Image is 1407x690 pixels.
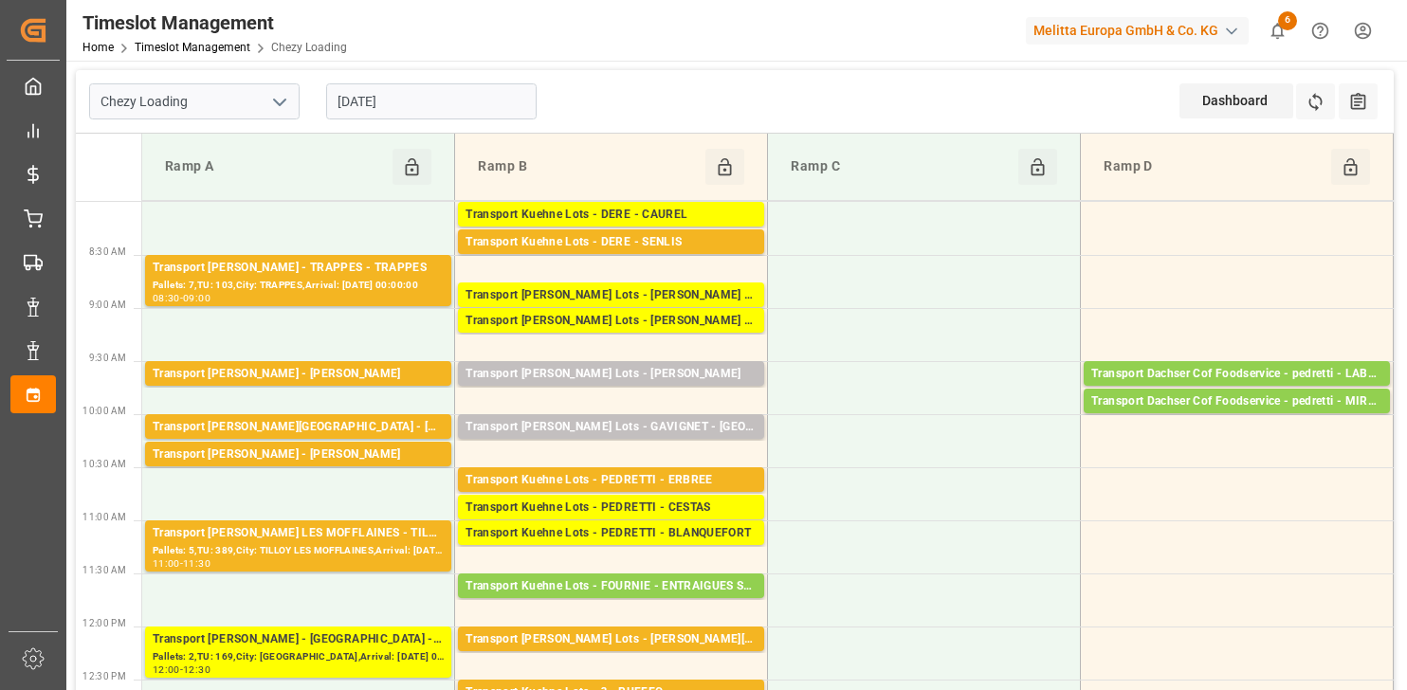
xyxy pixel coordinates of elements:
div: - [180,559,183,568]
div: Pallets: 3,TU: 6,City: MIRAMAS CEDEX,Arrival: [DATE] 00:00:00 [1091,411,1382,427]
div: Transport [PERSON_NAME] - TRAPPES - TRAPPES [153,259,444,278]
div: Transport Kuehne Lots - FOURNIE - ENTRAIGUES SUR LA SORGUE [466,577,757,596]
div: Pallets: 5,TU: ,City: [GEOGRAPHIC_DATA],Arrival: [DATE] 00:00:00 [466,543,757,559]
div: Transport Kuehne Lots - PEDRETTI - CESTAS [466,499,757,517]
div: Transport [PERSON_NAME] Lots - [PERSON_NAME] - [GEOGRAPHIC_DATA][PERSON_NAME] [466,286,757,305]
div: Pallets: 1,TU: 1042,City: [GEOGRAPHIC_DATA],Arrival: [DATE] 00:00:00 [466,252,757,268]
button: show 6 new notifications [1256,9,1299,52]
div: 12:00 [153,665,180,674]
span: 6 [1278,11,1297,30]
div: Transport Kuehne Lots - DERE - CAUREL [466,206,757,225]
span: 8:30 AM [89,246,126,257]
div: Transport [PERSON_NAME] - [PERSON_NAME] [153,365,444,384]
span: 9:30 AM [89,353,126,363]
div: Dashboard [1179,83,1293,118]
div: Ramp C [783,149,1017,185]
div: Transport [PERSON_NAME] Lots - GAVIGNET - [GEOGRAPHIC_DATA] [466,418,757,437]
span: 10:30 AM [82,459,126,469]
span: 12:30 PM [82,671,126,681]
div: - [180,294,183,302]
div: Pallets: 2,TU: 169,City: [GEOGRAPHIC_DATA],Arrival: [DATE] 00:00:00 [153,649,444,665]
div: Transport [PERSON_NAME] Lots - [PERSON_NAME] [466,365,757,384]
div: Transport [PERSON_NAME][GEOGRAPHIC_DATA] - [GEOGRAPHIC_DATA] [153,418,444,437]
div: Ramp D [1096,149,1330,185]
div: Transport Dachser Cof Foodservice - pedretti - MIRAMAS CEDEX [1091,392,1382,411]
span: 11:00 AM [82,512,126,522]
div: Transport Kuehne Lots - DERE - SENLIS [466,233,757,252]
div: Pallets: 7,TU: 128,City: CARQUEFOU,Arrival: [DATE] 00:00:00 [466,384,757,400]
div: Pallets: 2,TU: 441,City: ENTRAIGUES SUR LA SORGUE,Arrival: [DATE] 00:00:00 [466,596,757,612]
div: - [180,665,183,674]
div: Transport Kuehne Lots - PEDRETTI - ERBREE [466,471,757,490]
div: 09:00 [183,294,210,302]
div: 08:30 [153,294,180,302]
div: Pallets: ,TU: 57,City: CESTAS,Arrival: [DATE] 00:00:00 [466,517,757,534]
div: Pallets: 1,TU: 74,City: [GEOGRAPHIC_DATA],Arrival: [DATE] 00:00:00 [153,437,444,453]
a: Home [82,41,114,54]
div: Pallets: 5,TU: 389,City: TILLOY LES MOFFLAINES,Arrival: [DATE] 00:00:00 [153,543,444,559]
div: Ramp B [470,149,704,185]
input: DD-MM-YYYY [326,83,537,119]
div: Timeslot Management [82,9,347,37]
button: Melitta Europa GmbH & Co. KG [1026,12,1256,48]
div: Ramp A [157,149,393,185]
div: Pallets: ,TU: 532,City: [GEOGRAPHIC_DATA],Arrival: [DATE] 00:00:00 [466,331,757,347]
div: Pallets: 1,TU: 380,City: [GEOGRAPHIC_DATA],Arrival: [DATE] 00:00:00 [153,464,444,481]
div: 11:00 [153,559,180,568]
div: 12:30 [183,665,210,674]
div: Transport Kuehne Lots - PEDRETTI - BLANQUEFORT [466,524,757,543]
span: 12:00 PM [82,618,126,628]
div: Transport [PERSON_NAME] - [GEOGRAPHIC_DATA] - [GEOGRAPHIC_DATA] [153,630,444,649]
input: Type to search/select [89,83,300,119]
span: 9:00 AM [89,300,126,310]
div: Transport Dachser Cof Foodservice - pedretti - LABOURSE [1091,365,1382,384]
div: Transport [PERSON_NAME] Lots - [PERSON_NAME] - [GEOGRAPHIC_DATA] [466,312,757,331]
div: Pallets: 7,TU: 103,City: TRAPPES,Arrival: [DATE] 00:00:00 [153,278,444,294]
button: open menu [265,87,293,117]
div: Pallets: 1,TU: ,City: [GEOGRAPHIC_DATA][PERSON_NAME],Arrival: [DATE] 00:00:00 [466,305,757,321]
div: Pallets: ,TU: 18,City: [GEOGRAPHIC_DATA],Arrival: [DATE] 00:00:00 [153,384,444,400]
span: 11:30 AM [82,565,126,575]
div: Pallets: 3,TU: ,City: [GEOGRAPHIC_DATA],Arrival: [DATE] 00:00:00 [466,649,757,665]
button: Help Center [1299,9,1342,52]
div: Pallets: 5,TU: 14,City: LABOURSE,Arrival: [DATE] 00:00:00 [1091,384,1382,400]
a: Timeslot Management [135,41,250,54]
span: 10:00 AM [82,406,126,416]
div: 11:30 [183,559,210,568]
div: Pallets: 7,TU: 96,City: [GEOGRAPHIC_DATA],Arrival: [DATE] 00:00:00 [466,437,757,453]
div: Transport [PERSON_NAME] LES MOFFLAINES - TILLOY LES MOFFLAINES [153,524,444,543]
div: Transport [PERSON_NAME] - [PERSON_NAME] [153,445,444,464]
div: Pallets: 1,TU: 228,City: [GEOGRAPHIC_DATA],Arrival: [DATE] 00:00:00 [466,225,757,241]
div: Transport [PERSON_NAME] Lots - [PERSON_NAME][GEOGRAPHIC_DATA] [466,630,757,649]
div: Pallets: 3,TU: ,City: ERBREE,Arrival: [DATE] 00:00:00 [466,490,757,506]
div: Melitta Europa GmbH & Co. KG [1026,17,1249,45]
